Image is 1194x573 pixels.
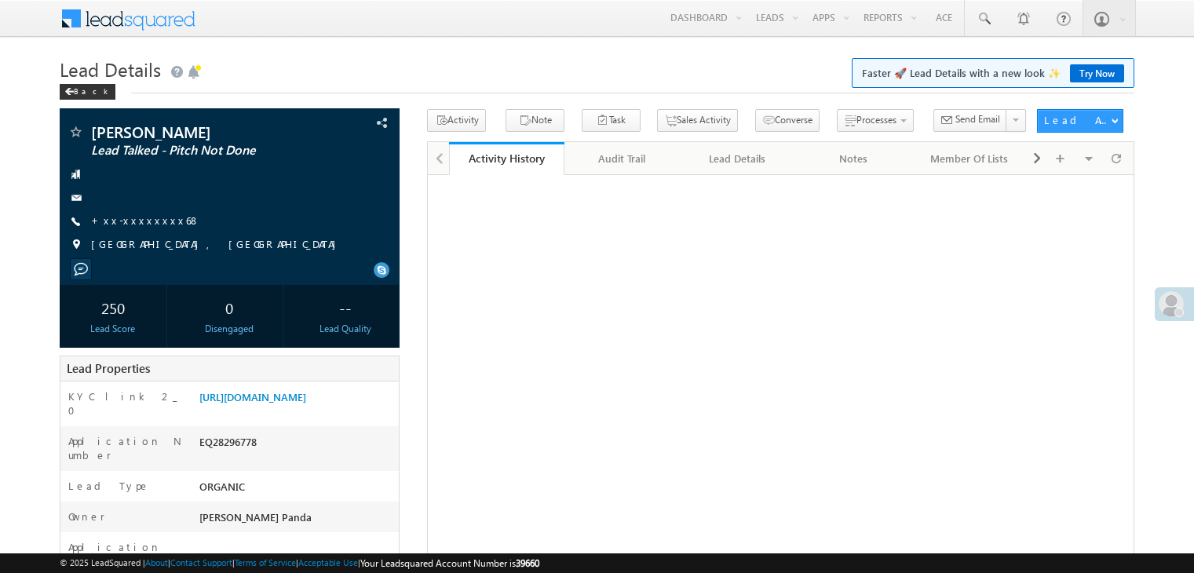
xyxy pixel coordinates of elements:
div: 0 [180,293,279,322]
label: Lead Type [68,479,150,493]
a: Contact Support [170,557,232,568]
button: Converse [755,109,820,132]
div: ORGANIC [195,479,399,501]
div: Lead Quality [296,322,395,336]
a: Audit Trail [564,142,680,175]
div: EQ28296778 [195,434,399,456]
label: Application Status [68,540,183,568]
button: Lead Actions [1037,109,1123,133]
div: Audit Trail [577,149,666,168]
label: Application Number [68,434,183,462]
span: Processes [856,114,896,126]
button: Note [506,109,564,132]
a: +xx-xxxxxxxx68 [91,214,200,227]
a: Activity History [449,142,564,175]
label: KYC link 2_0 [68,389,183,418]
span: [PERSON_NAME] Panda [199,510,312,524]
span: Faster 🚀 Lead Details with a new look ✨ [862,65,1124,81]
span: Lead Properties [67,360,150,376]
div: Activity History [461,151,553,166]
a: Back [60,83,123,97]
div: 250 [64,293,162,322]
button: Processes [837,109,914,132]
a: Member Of Lists [912,142,1028,175]
button: Activity [427,109,486,132]
span: 39660 [516,557,539,569]
a: Lead Details [681,142,796,175]
a: About [145,557,168,568]
a: Notes [796,142,911,175]
div: -- [296,293,395,322]
button: Send Email [933,109,1007,132]
div: Lead Score [64,322,162,336]
div: Disengaged [180,322,279,336]
span: © 2025 LeadSquared | | | | | [60,556,539,571]
span: Your Leadsquared Account Number is [360,557,539,569]
a: Acceptable Use [298,557,358,568]
div: Member Of Lists [925,149,1013,168]
a: Terms of Service [235,557,296,568]
button: Sales Activity [657,109,738,132]
button: Task [582,109,641,132]
div: Lead Actions [1044,113,1111,127]
div: Lead Details [693,149,782,168]
span: [PERSON_NAME] [91,124,301,140]
span: Lead Details [60,57,161,82]
div: Back [60,84,115,100]
span: [GEOGRAPHIC_DATA], [GEOGRAPHIC_DATA] [91,237,344,253]
div: Notes [809,149,897,168]
a: Try Now [1070,64,1124,82]
label: Owner [68,509,105,524]
span: Lead Talked - Pitch Not Done [91,143,301,159]
a: [URL][DOMAIN_NAME] [199,390,306,403]
span: Send Email [955,112,1000,126]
